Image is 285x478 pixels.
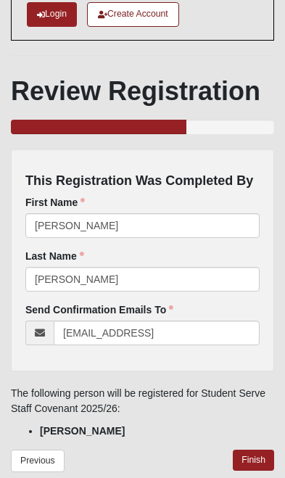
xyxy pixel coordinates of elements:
label: First Name [25,195,85,210]
h1: Review Registration [11,75,274,107]
label: Last Name [25,249,84,263]
label: Send Confirmation Emails To [25,302,173,317]
p: The following person will be registered for Student Serve Staff Covenant 2025/26: [11,386,274,416]
strong: [PERSON_NAME] [40,425,125,437]
a: Finish [233,450,274,471]
h4: This Registration Was Completed By [25,173,260,189]
a: Create Account [87,2,179,26]
a: Previous [11,450,65,472]
a: Login [27,2,77,26]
